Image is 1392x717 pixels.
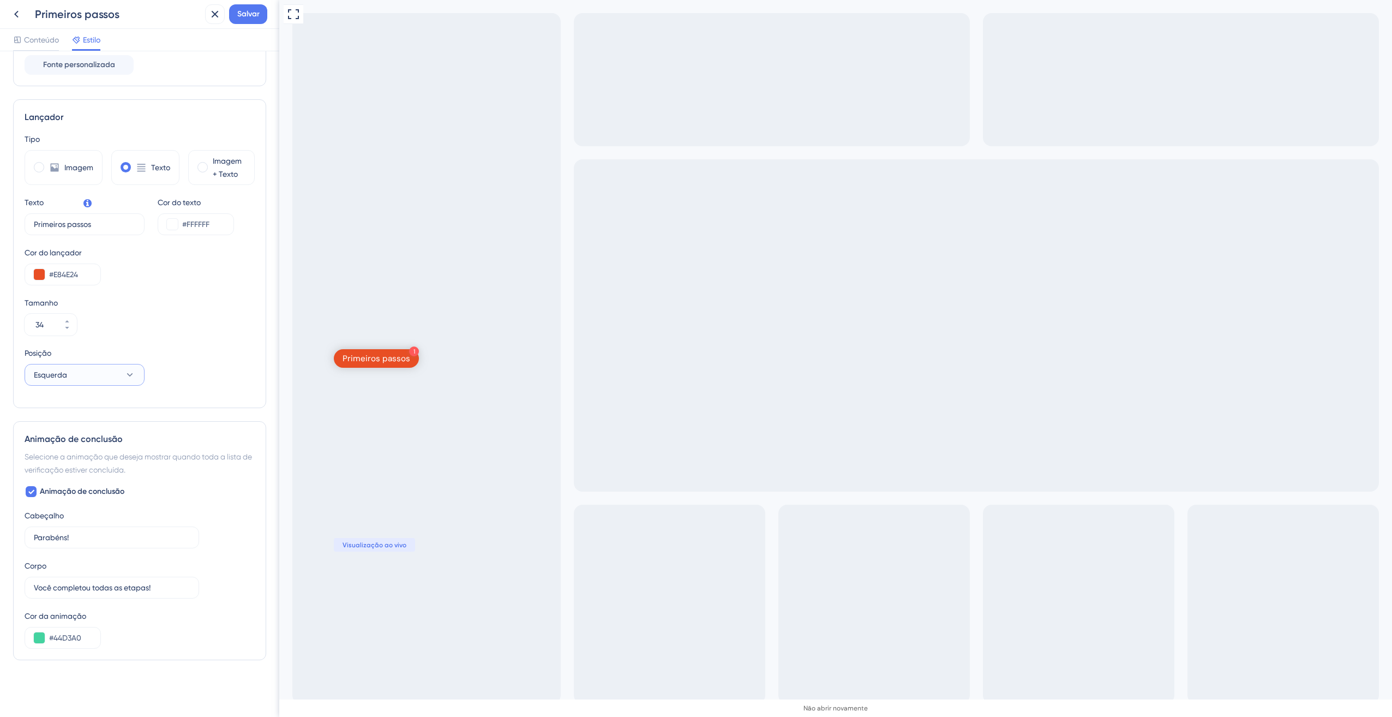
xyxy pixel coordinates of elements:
[25,364,145,386] button: Esquerda
[25,55,134,75] button: Fonte personalizada
[158,196,234,209] div: Cor do texto
[213,154,245,181] label: Imagem + Texto
[25,509,64,522] div: Cabeçalho
[524,704,589,713] div: Não abrir novamente
[25,346,145,360] div: Posição
[34,368,67,381] span: Esquerda
[25,111,255,124] div: Lançador
[25,433,255,446] div: Animação de conclusão
[24,33,59,46] span: Conteúdo
[34,582,190,594] input: Você completou todos os níveis.
[25,296,255,309] div: Tamanho
[151,161,170,174] label: Texto
[25,133,255,146] div: Tipo
[25,559,46,572] div: Corpo
[83,33,100,46] span: Estilo
[64,161,93,174] label: Imagem
[43,58,115,71] span: Fonte personalizada
[63,353,131,364] div: Primeiros passos
[40,485,124,498] span: Animação de conclusão
[130,346,140,356] div: 1
[25,196,44,209] div: Texto
[237,8,260,21] span: Salvar
[55,349,140,368] div: Checklist Abrir Primeiros passos, restantes módulos: 1
[25,246,101,259] div: Cor do lançador
[35,7,201,22] div: Primeiros passos
[25,610,255,623] div: Cor da animação
[34,218,135,230] input: Começar
[229,4,267,24] button: Salvar
[34,531,190,543] input: Parabéns!
[63,541,127,549] span: Visualização ao vivo
[25,450,255,476] div: Selecione a animação que deseja mostrar quando toda a lista de verificação estiver concluída.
